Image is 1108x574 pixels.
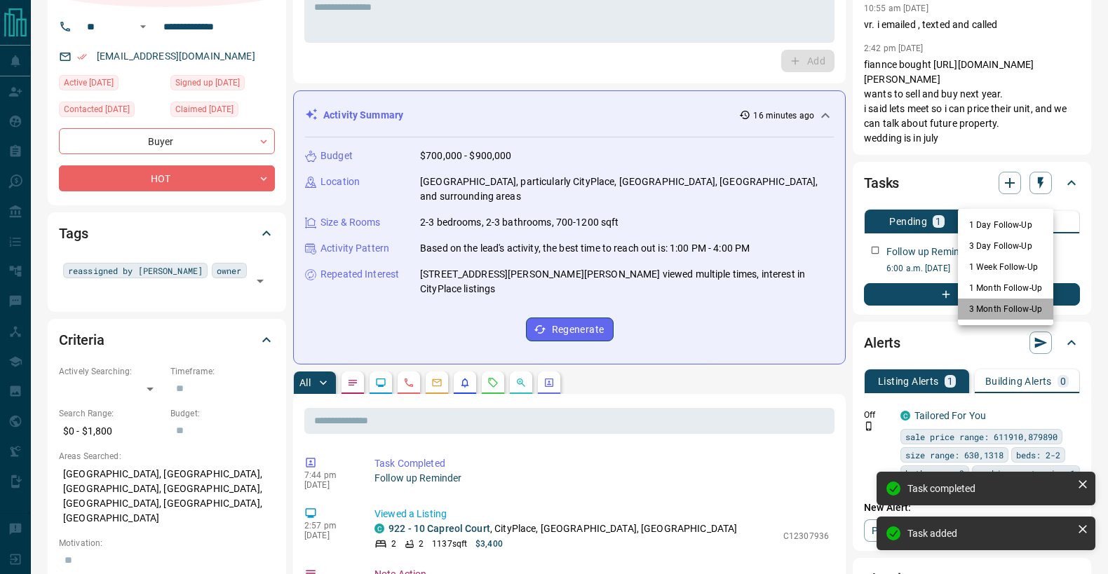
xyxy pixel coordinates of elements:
li: 1 Day Follow-Up [958,214,1053,235]
div: Task completed [907,483,1072,494]
li: 1 Week Follow-Up [958,257,1053,278]
li: 1 Month Follow-Up [958,278,1053,299]
li: 3 Month Follow-Up [958,299,1053,320]
div: Task added [907,528,1072,539]
li: 3 Day Follow-Up [958,235,1053,257]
